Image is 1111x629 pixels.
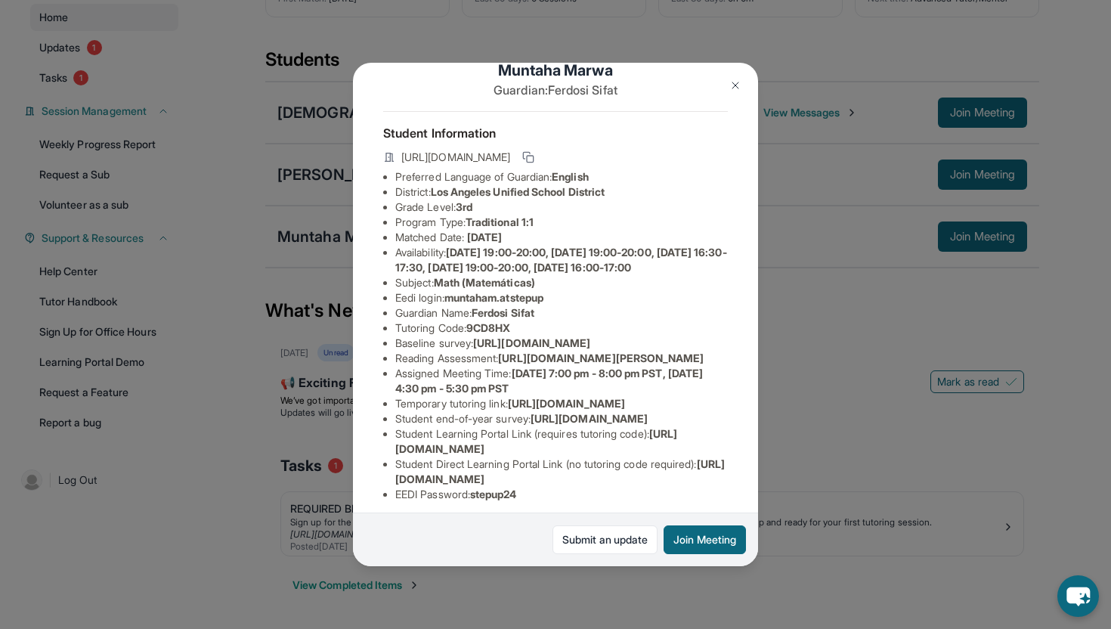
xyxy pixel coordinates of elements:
[383,60,728,81] h1: Muntaha Marwa
[467,231,502,243] span: [DATE]
[470,488,517,500] span: stepup24
[395,487,728,502] li: EEDI Password :
[552,525,658,554] a: Submit an update
[395,184,728,200] li: District:
[466,215,534,228] span: Traditional 1:1
[552,170,589,183] span: English
[664,525,746,554] button: Join Meeting
[456,200,472,213] span: 3rd
[729,79,741,91] img: Close Icon
[395,396,728,411] li: Temporary tutoring link :
[431,185,605,198] span: Los Angeles Unified School District
[531,412,648,425] span: [URL][DOMAIN_NAME]
[395,246,727,274] span: [DATE] 19:00-20:00, [DATE] 19:00-20:00, [DATE] 16:30-17:30, [DATE] 19:00-20:00, [DATE] 16:00-17:00
[383,81,728,99] p: Guardian: Ferdosi Sifat
[434,276,535,289] span: Math (Matemáticas)
[472,306,534,319] span: Ferdosi Sifat
[395,336,728,351] li: Baseline survey :
[401,150,510,165] span: [URL][DOMAIN_NAME]
[466,321,510,334] span: 9CD8HX
[395,245,728,275] li: Availability:
[395,366,728,396] li: Assigned Meeting Time :
[395,411,728,426] li: Student end-of-year survey :
[395,275,728,290] li: Subject :
[473,336,590,349] span: [URL][DOMAIN_NAME]
[395,367,703,395] span: [DATE] 7:00 pm - 8:00 pm PST, [DATE] 4:30 pm - 5:30 pm PST
[519,148,537,166] button: Copy link
[395,321,728,336] li: Tutoring Code :
[395,230,728,245] li: Matched Date:
[395,290,728,305] li: Eedi login :
[444,291,543,304] span: muntaham.atstepup
[395,200,728,215] li: Grade Level:
[395,215,728,230] li: Program Type:
[498,352,704,364] span: [URL][DOMAIN_NAME][PERSON_NAME]
[383,124,728,142] h4: Student Information
[1057,575,1099,617] button: chat-button
[395,457,728,487] li: Student Direct Learning Portal Link (no tutoring code required) :
[508,397,625,410] span: [URL][DOMAIN_NAME]
[395,305,728,321] li: Guardian Name :
[395,426,728,457] li: Student Learning Portal Link (requires tutoring code) :
[395,351,728,366] li: Reading Assessment :
[395,169,728,184] li: Preferred Language of Guardian:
